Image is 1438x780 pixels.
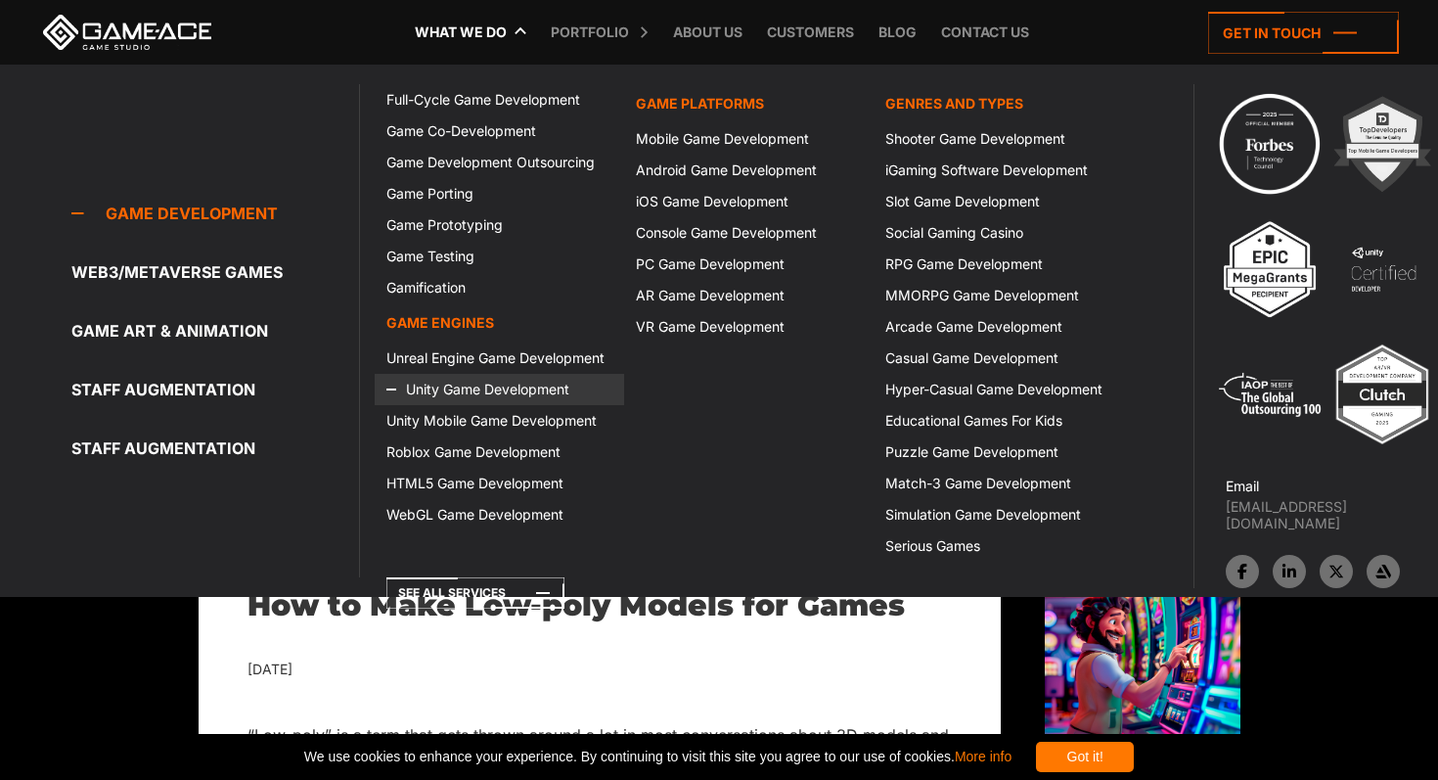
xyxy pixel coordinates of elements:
[874,405,1123,436] a: Educational Games For Kids
[375,209,624,241] a: Game Prototyping
[375,241,624,272] a: Game Testing
[624,249,874,280] a: PC Game Development
[874,155,1123,186] a: iGaming Software Development
[624,84,874,123] a: Game platforms
[624,155,874,186] a: Android Game Development
[874,84,1123,123] a: Genres and Types
[874,186,1123,217] a: Slot Game Development
[1216,215,1324,323] img: 3
[1328,90,1436,198] img: 2
[874,499,1123,530] a: Simulation Game Development
[71,311,358,350] a: Game Art & Animation
[375,499,624,530] a: WebGL Game Development
[375,115,624,147] a: Game Co-Development
[375,436,624,468] a: Roblox Game Development
[375,147,624,178] a: Game Development Outsourcing
[955,749,1011,764] a: More info
[71,370,358,409] a: Staff Augmentation
[1036,742,1134,772] div: Got it!
[71,194,358,233] a: Game development
[624,123,874,155] a: Mobile Game Development
[1045,571,1240,750] img: Related
[1208,12,1399,54] a: Get in touch
[874,343,1123,374] a: Casual Game Development
[874,249,1123,280] a: RPG Game Development
[1216,90,1324,198] img: Technology council badge program ace 2025 game ace
[874,280,1123,311] a: MMORPG Game Development
[247,658,952,682] div: [DATE]
[375,468,624,499] a: HTML5 Game Development
[1226,478,1259,494] strong: Email
[624,186,874,217] a: iOS Game Development
[624,217,874,249] a: Console Game Development
[375,84,624,115] a: Full-Cycle Game Development
[375,405,624,436] a: Unity Mobile Game Development
[874,123,1123,155] a: Shooter Game Development
[624,311,874,343] a: VR Game Development
[1226,498,1438,531] a: [EMAIL_ADDRESS][DOMAIN_NAME]
[874,374,1123,405] a: Hyper-Casual Game Development
[71,429,358,468] a: Staff Augmentation
[624,280,874,311] a: AR Game Development
[874,217,1123,249] a: Social Gaming Casino
[1328,341,1436,448] img: Top ar vr development company gaming 2025 game ace
[874,468,1123,499] a: Match-3 Game Development
[874,311,1123,343] a: Arcade Game Development
[71,252,358,292] a: Web3/Metaverse Games
[1329,215,1437,323] img: 4
[304,742,1011,772] span: We use cookies to enhance your experience. By continuing to visit this site you agree to our use ...
[247,588,952,623] h1: How to Make Low-poly Models for Games
[1216,341,1324,448] img: 5
[386,577,564,609] a: See All Services
[874,436,1123,468] a: Puzzle Game Development
[874,530,1123,562] a: Serious Games
[375,178,624,209] a: Game Porting
[375,374,624,405] a: Unity Game Development
[375,343,624,374] a: Unreal Engine Game Development
[375,272,624,303] a: Gamification
[375,303,624,343] a: Game Engines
